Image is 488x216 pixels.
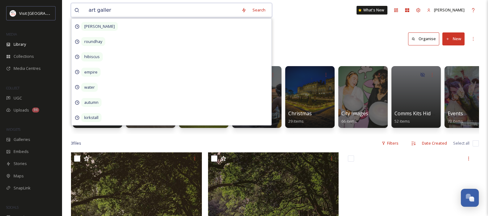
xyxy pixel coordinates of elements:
[6,205,19,210] span: SOCIALS
[19,10,67,16] span: Visit [GEOGRAPHIC_DATA]
[81,22,118,31] span: [PERSON_NAME]
[81,83,98,92] span: water
[461,189,479,207] button: Open Chat
[394,118,410,124] span: 52 items
[10,10,16,16] img: download%20(3).png
[14,66,41,71] span: Media Centres
[341,118,357,124] span: 66 items
[419,137,450,149] div: Date Created
[14,137,30,142] span: Galleries
[357,6,387,15] a: What's New
[81,37,105,46] span: roundhay
[6,127,20,132] span: WIDGETS
[394,111,451,124] a: Comms Kits Hidden Files52 items
[14,185,31,191] span: SnapLink
[448,111,463,124] a: Events73 items
[14,173,24,179] span: Maps
[14,95,22,101] span: UGC
[71,140,81,146] span: 3 file s
[408,32,442,45] a: Organise
[288,118,304,124] span: 29 items
[341,111,368,124] a: City Images66 items
[81,52,103,61] span: hibiscus
[14,53,34,59] span: Collections
[453,140,469,146] span: Select all
[6,32,17,36] span: MEDIA
[341,110,368,117] span: City Images
[424,4,468,16] a: [PERSON_NAME]
[81,98,102,107] span: autumn
[442,32,465,45] button: New
[14,161,27,167] span: Stories
[81,113,102,122] span: kirkstall
[448,118,463,124] span: 73 items
[6,86,19,90] span: COLLECT
[434,7,465,13] span: [PERSON_NAME]
[394,110,451,117] span: Comms Kits Hidden Files
[14,107,29,113] span: Uploads
[249,4,269,16] div: Search
[448,110,463,117] span: Events
[86,3,238,17] input: Search your library
[32,108,39,112] div: 94
[14,149,29,155] span: Embeds
[14,41,26,47] span: Library
[81,68,101,77] span: empire
[71,63,124,128] a: INTEGRATIONCanvaView Items
[378,137,402,149] div: Filters
[288,111,312,124] a: Christmas29 items
[288,110,312,117] span: Christmas
[408,32,439,45] button: Organise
